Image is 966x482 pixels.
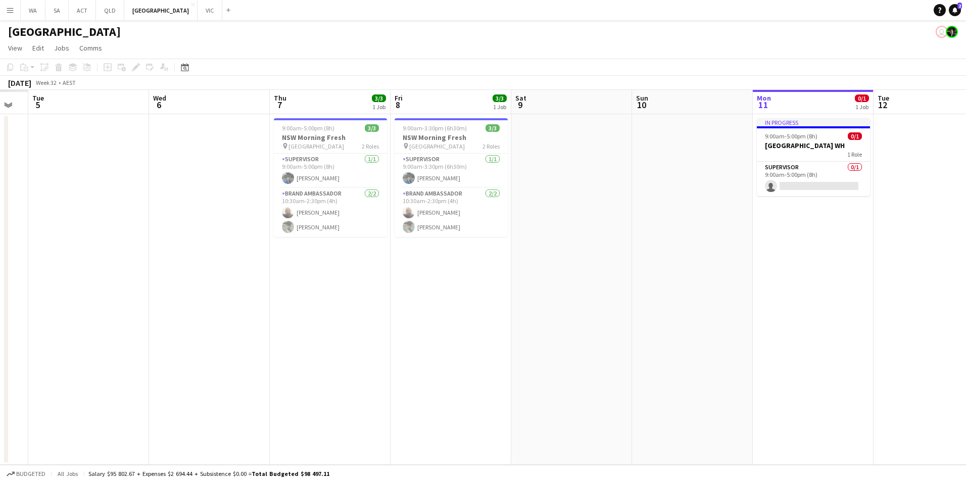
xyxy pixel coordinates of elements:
button: WA [21,1,45,20]
span: 2 [957,3,962,9]
button: [GEOGRAPHIC_DATA] [124,1,198,20]
a: Comms [75,41,106,55]
div: Salary $95 802.67 + Expenses $2 694.44 + Subsistence $0.00 = [88,470,329,477]
a: Edit [28,41,48,55]
span: View [8,43,22,53]
app-user-avatar: Mauricio Torres Barquet [946,26,958,38]
button: SA [45,1,69,20]
span: Comms [79,43,102,53]
button: QLD [96,1,124,20]
a: Jobs [50,41,73,55]
div: AEST [63,79,76,86]
button: ACT [69,1,96,20]
app-user-avatar: Declan Murray [936,26,948,38]
button: VIC [198,1,222,20]
span: Budgeted [16,470,45,477]
span: Jobs [54,43,69,53]
span: Week 32 [33,79,59,86]
span: Edit [32,43,44,53]
button: Budgeted [5,468,47,479]
span: All jobs [56,470,80,477]
div: [DATE] [8,78,31,88]
a: 2 [949,4,961,16]
h1: [GEOGRAPHIC_DATA] [8,24,121,39]
a: View [4,41,26,55]
span: Total Budgeted $98 497.11 [252,470,329,477]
